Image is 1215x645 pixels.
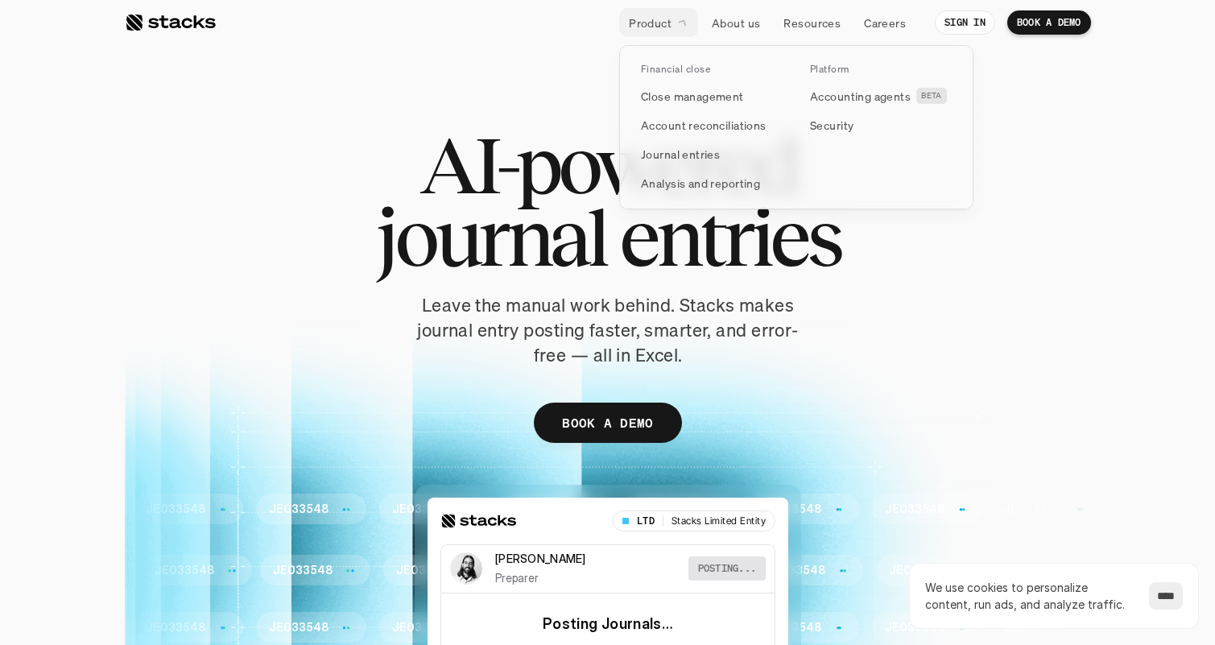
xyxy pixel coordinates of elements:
p: Platform [810,64,849,75]
a: SIGN IN [935,10,995,35]
p: JE033548 [267,502,327,516]
p: Financial close [641,64,710,75]
a: Journal entries [631,139,792,168]
h2: BETA [921,91,942,101]
p: JE033548 [1002,621,1061,635]
p: JE033548 [391,621,450,635]
a: Privacy Policy [190,307,261,318]
a: Analysis and reporting [631,168,792,197]
span: journal [376,201,605,274]
a: Close management [631,81,792,110]
p: JE033548 [760,621,820,635]
p: JE033548 [1002,502,1061,516]
p: JE033548 [883,621,943,635]
p: Leave the manual work behind. Stacks makes journal entry posting faster, smarter, and error-free ... [407,293,809,367]
p: BOOK A DEMO [1017,17,1081,28]
p: JE033548 [883,502,943,516]
p: Analysis and reporting [641,175,760,192]
a: BOOK A DEMO [534,403,682,443]
a: BOOK A DEMO [1007,10,1091,35]
p: JE033548 [391,502,450,516]
p: JE033548 [514,502,573,516]
p: Accounting agents [810,88,911,105]
p: Careers [864,14,906,31]
a: Careers [854,8,915,37]
a: Account reconciliations [631,110,792,139]
p: We use cookies to personalize content, run ads, and analyze traffic. [925,579,1133,613]
p: Security [810,117,853,134]
p: BOOK A DEMO [562,411,654,435]
p: JE033548 [514,621,573,635]
p: JE033548 [760,502,820,516]
p: Resources [783,14,841,31]
p: About us [712,14,760,31]
p: JE033548 [267,621,327,635]
p: JE033548 [144,621,204,635]
p: JE033548 [155,564,215,577]
p: JE033548 [520,564,580,577]
p: JE033548 [637,621,696,635]
p: SIGN IN [944,17,986,28]
p: JE033548 [643,564,703,577]
p: Product [629,14,672,31]
p: JE033548 [767,564,826,577]
p: JE033548 [890,564,949,577]
p: JE033548 [397,564,457,577]
a: Accounting agentsBETA [800,81,961,110]
p: JE033548 [274,564,333,577]
a: Security [800,110,961,139]
p: Journal entries [641,146,720,163]
p: JE033548 [637,502,696,516]
p: Account reconciliations [641,117,767,134]
span: AI-powered [419,129,796,201]
p: Close management [641,88,744,105]
p: JE033548 [144,502,204,516]
span: entries [619,201,840,274]
a: Resources [774,8,850,37]
a: About us [702,8,770,37]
